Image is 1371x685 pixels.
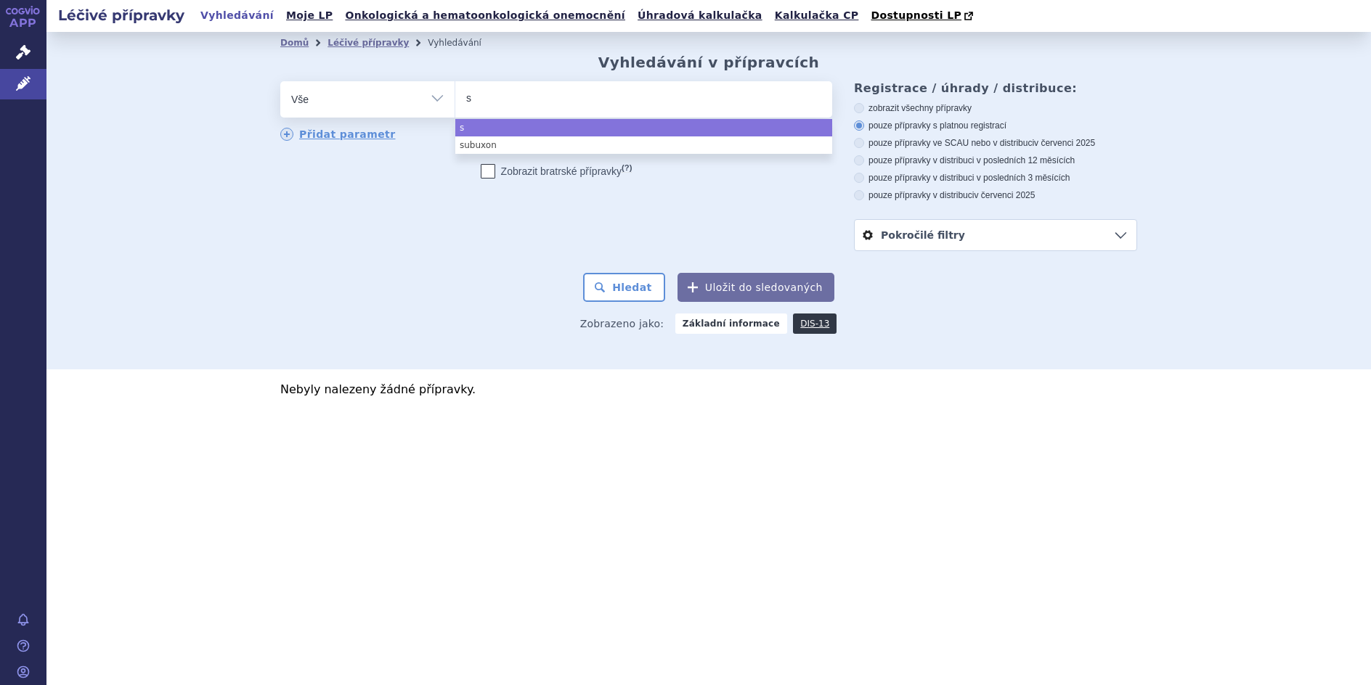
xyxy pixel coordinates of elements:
label: pouze přípravky v distribuci v posledních 12 měsících [854,155,1137,166]
a: Pokročilé filtry [855,220,1136,250]
a: Kalkulačka CP [770,6,863,25]
label: Zobrazit bratrské přípravky [481,164,632,179]
a: Moje LP [282,6,337,25]
a: Přidat parametr [280,128,396,141]
span: v červenci 2025 [1034,138,1095,148]
label: pouze přípravky v distribuci v posledních 3 měsících [854,172,1137,184]
label: pouze přípravky s platnou registrací [854,120,1137,131]
li: Vyhledávání [428,32,500,54]
a: Dostupnosti LP [866,6,980,26]
a: Vyhledávání [196,6,278,25]
h2: Léčivé přípravky [46,5,196,25]
p: Nebyly nalezeny žádné přípravky. [280,384,1137,395]
h2: Vyhledávání v přípravcích [598,54,820,71]
a: Úhradová kalkulačka [633,6,767,25]
span: v červenci 2025 [974,190,1035,200]
label: zobrazit všechny přípravky [854,102,1137,114]
h3: Registrace / úhrady / distribuce: [854,81,1137,95]
label: pouze přípravky v distribuci [854,189,1137,201]
button: Uložit do sledovaných [678,273,834,302]
span: Dostupnosti LP [871,9,961,21]
li: subuxon [455,136,832,154]
a: Onkologická a hematoonkologická onemocnění [341,6,630,25]
label: pouze přípravky ve SCAU nebo v distribuci [854,137,1137,149]
li: s [455,119,832,136]
a: DIS-13 [793,313,837,334]
a: Léčivé přípravky [328,38,409,48]
button: Hledat [583,273,665,302]
span: Zobrazeno jako: [580,313,664,334]
strong: Základní informace [675,313,787,334]
a: Domů [280,38,309,48]
abbr: (?) [622,163,632,173]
